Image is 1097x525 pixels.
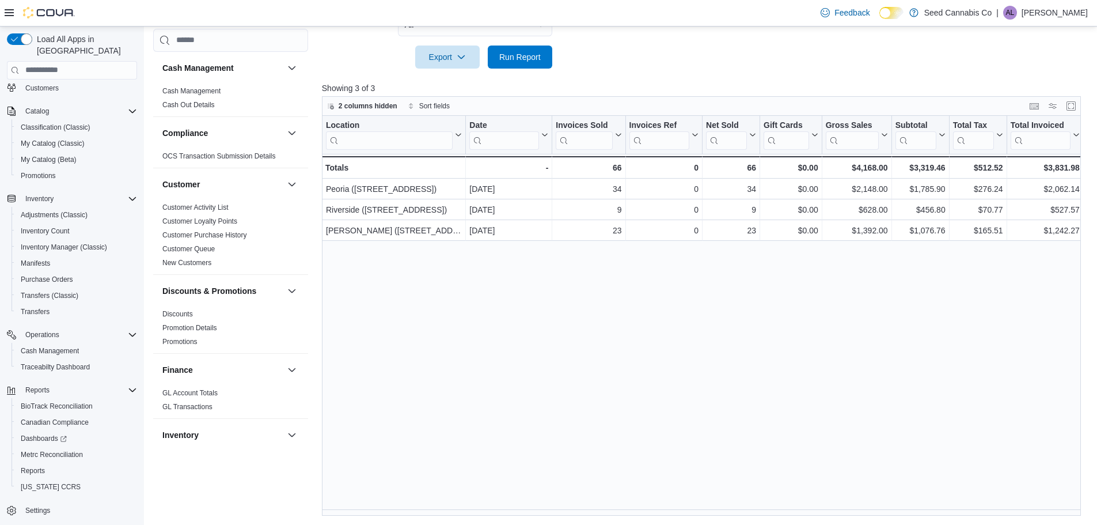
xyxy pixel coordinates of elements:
[952,161,1003,175] div: $512.52
[16,464,137,478] span: Reports
[895,120,945,149] button: Subtotal
[12,398,142,414] button: BioTrack Reconciliation
[16,208,92,222] a: Adjustments (Classic)
[326,203,462,217] div: Riverside ([STREET_ADDRESS])
[12,152,142,168] button: My Catalog (Beta)
[21,383,54,397] button: Reports
[825,120,878,149] div: Gross Sales
[629,161,698,175] div: 0
[21,504,55,518] a: Settings
[16,305,137,319] span: Transfers
[16,208,137,222] span: Adjustments (Classic)
[162,364,283,376] button: Finance
[469,182,548,196] div: [DATE]
[706,120,747,149] div: Net Sold
[952,120,993,149] div: Total Tax
[556,120,621,149] button: Invoices Sold
[16,289,83,303] a: Transfers (Classic)
[16,169,60,183] a: Promotions
[162,285,256,297] h3: Discounts & Promotions
[326,182,462,196] div: Peoria ([STREET_ADDRESS])
[1010,120,1070,149] div: Total Invoiced
[924,6,992,20] p: Seed Cannabis Co
[12,168,142,184] button: Promotions
[162,337,198,346] span: Promotions
[21,328,64,342] button: Operations
[162,203,229,211] a: Customer Activity List
[162,127,208,139] h3: Compliance
[12,304,142,320] button: Transfers
[25,194,54,203] span: Inventory
[556,182,621,196] div: 34
[706,203,756,217] div: 9
[162,429,199,441] h3: Inventory
[162,101,215,109] a: Cash Out Details
[21,450,83,459] span: Metrc Reconciliation
[16,273,78,286] a: Purchase Orders
[764,120,809,131] div: Gift Cards
[162,100,215,109] span: Cash Out Details
[764,203,818,217] div: $0.00
[764,120,818,149] button: Gift Cards
[706,182,756,196] div: 34
[162,127,283,139] button: Compliance
[285,177,299,191] button: Customer
[21,275,73,284] span: Purchase Orders
[2,103,142,119] button: Catalog
[556,120,612,149] div: Invoices Sold
[162,203,229,212] span: Customer Activity List
[469,120,539,131] div: Date
[12,207,142,223] button: Adjustments (Classic)
[21,346,79,356] span: Cash Management
[162,179,200,190] h3: Customer
[16,448,137,462] span: Metrc Reconciliation
[16,224,137,238] span: Inventory Count
[12,447,142,463] button: Metrc Reconciliation
[162,259,211,267] a: New Customers
[16,432,71,445] a: Dashboards
[21,434,67,443] span: Dashboards
[21,259,50,268] span: Manifests
[16,305,54,319] a: Transfers
[162,244,215,254] span: Customer Queue
[162,231,247,239] a: Customer Purchase History
[1010,224,1079,237] div: $1,242.27
[162,152,276,161] span: OCS Transaction Submission Details
[706,224,756,237] div: 23
[12,239,142,255] button: Inventory Manager (Classic)
[21,328,137,342] span: Operations
[2,382,142,398] button: Reports
[952,120,993,131] div: Total Tax
[488,46,552,69] button: Run Report
[16,169,137,183] span: Promotions
[12,343,142,359] button: Cash Management
[25,506,50,515] span: Settings
[21,155,77,164] span: My Catalog (Beta)
[21,104,54,118] button: Catalog
[21,123,90,132] span: Classification (Classic)
[895,203,945,217] div: $456.80
[469,161,548,175] div: -
[764,224,818,237] div: $0.00
[162,62,283,74] button: Cash Management
[16,416,137,429] span: Canadian Compliance
[2,191,142,207] button: Inventory
[21,192,58,206] button: Inventory
[1006,6,1015,20] span: AL
[21,307,50,316] span: Transfers
[834,7,870,18] span: Feedback
[764,120,809,149] div: Gift Card Sales
[16,480,137,494] span: Washington CCRS
[326,120,453,131] div: Location
[162,217,237,226] span: Customer Loyalty Points
[556,161,621,175] div: 66
[629,182,698,196] div: 0
[952,224,1003,237] div: $165.51
[16,399,97,413] a: BioTrack Reconciliation
[469,224,548,237] div: [DATE]
[322,82,1089,94] p: Showing 3 of 3
[21,243,107,252] span: Inventory Manager (Classic)
[162,310,193,318] a: Discounts
[879,7,904,19] input: Dark Mode
[325,161,462,175] div: Totals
